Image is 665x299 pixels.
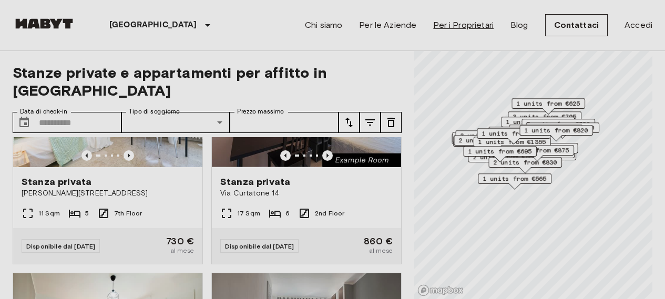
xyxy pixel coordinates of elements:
button: tune [360,112,381,133]
span: Stanza privata [22,176,91,188]
span: 1 units from €695 [468,147,532,156]
a: Chi siamo [305,19,342,32]
button: Previous image [81,150,92,161]
p: [GEOGRAPHIC_DATA] [109,19,197,32]
div: Map marker [454,135,527,151]
div: Map marker [501,117,575,133]
span: 3 units from €625 [460,131,524,140]
div: Map marker [521,119,595,135]
span: 1 units from €820 [524,126,588,135]
div: Map marker [478,173,551,190]
span: Stanza privata [220,176,290,188]
span: 1 units from €1565 [506,143,574,153]
a: Blog [510,19,528,32]
div: Map marker [488,157,562,173]
div: Map marker [452,132,526,148]
span: 1 units from €875 [505,146,569,155]
span: 1 units from €720 [530,123,595,132]
a: Marketing picture of unit IT-14-048-001-03HPrevious imagePrevious imageStanza privata[PERSON_NAME... [13,40,203,264]
a: Marketing picture of unit IT-14-030-002-06HPrevious imagePrevious imageStanza privataVia Curtaton... [211,40,402,264]
span: [PERSON_NAME][STREET_ADDRESS] [22,188,194,199]
span: 1 units from €795 [506,117,570,127]
span: al mese [170,246,194,255]
a: Per i Proprietari [433,19,494,32]
span: Stanze private e appartamenti per affitto in [GEOGRAPHIC_DATA] [13,64,402,99]
span: 1 units from €840 [482,129,546,138]
span: 860 € [364,236,393,246]
button: Previous image [322,150,333,161]
span: 1 units from €850 [493,127,557,137]
div: Map marker [455,130,529,147]
span: 1 units from €625 [516,99,580,108]
span: Via Curtatone 14 [220,188,393,199]
a: Accedi [625,19,652,32]
div: Map marker [501,143,578,159]
button: Previous image [280,150,291,161]
button: Previous image [124,150,134,161]
span: 11 Sqm [38,209,60,218]
label: Data di check-in [20,107,67,116]
span: 2nd Floor [315,209,344,218]
span: 730 € [166,236,194,246]
span: Disponibile dal [DATE] [26,242,95,250]
div: Map marker [508,111,581,128]
span: 1 units from €770 [514,125,578,135]
label: Prezzo massimo [237,107,284,116]
span: 3 units from €705 [513,112,577,121]
a: Per le Aziende [359,19,416,32]
a: Mapbox logo [417,284,464,296]
span: Disponibile dal [DATE] [225,242,294,250]
span: 7th Floor [114,209,142,218]
a: Contattaci [545,14,608,36]
button: tune [381,112,402,133]
div: Map marker [452,133,525,150]
div: Map marker [463,146,537,162]
span: 17 Sqm [237,209,260,218]
div: Map marker [488,127,562,143]
div: Map marker [500,145,574,161]
div: Map marker [511,98,585,115]
span: al mese [369,246,393,255]
div: Map marker [519,125,593,141]
span: 2 units from €830 [493,158,557,167]
div: Map marker [453,136,527,152]
button: tune [339,112,360,133]
span: 5 [85,209,89,218]
span: 2 units from €660 [458,136,523,145]
img: Habyt [13,18,76,29]
label: Tipo di soggiorno [129,107,180,116]
button: Choose date [14,112,35,133]
span: 1 units from €565 [483,174,547,183]
span: 6 [285,209,290,218]
span: 7 units from €730 [526,119,590,129]
div: Map marker [509,125,582,141]
div: Map marker [477,128,550,145]
div: Map marker [526,122,599,139]
div: Map marker [474,137,551,153]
